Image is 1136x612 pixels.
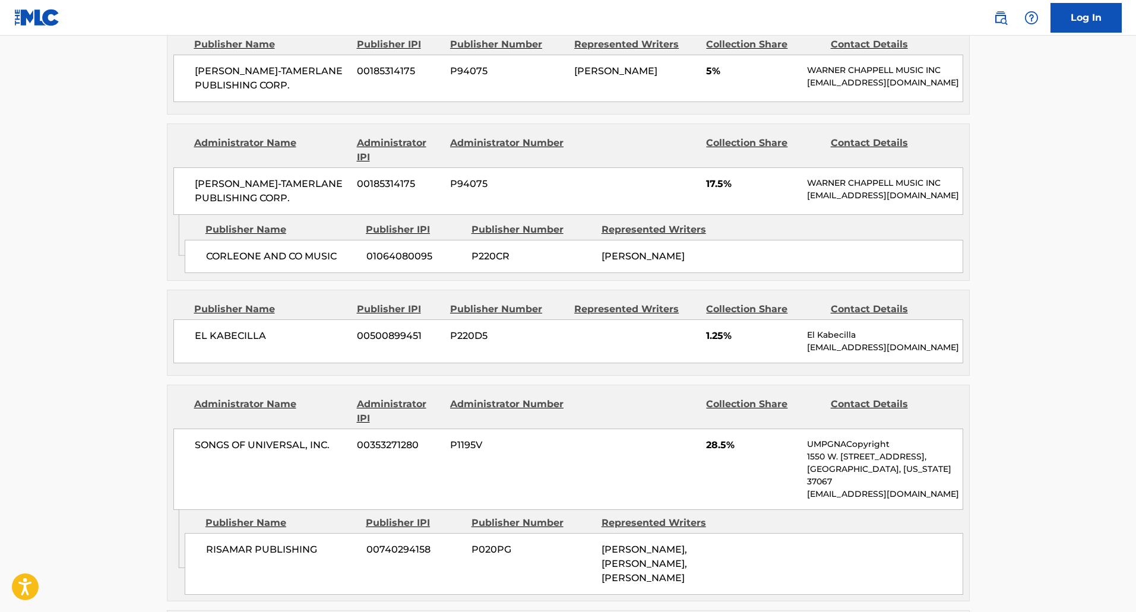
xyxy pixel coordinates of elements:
img: search [993,11,1008,25]
div: Represented Writers [602,516,723,530]
span: 00185314175 [357,64,441,78]
span: 00500899451 [357,329,441,343]
div: Administrator IPI [357,397,441,426]
div: Collection Share [706,397,821,426]
div: Publisher Name [194,302,348,316]
div: Publisher Number [450,302,565,316]
div: Administrator Name [194,397,348,426]
span: SONGS OF UNIVERSAL, INC. [195,438,349,452]
div: Contact Details [831,397,946,426]
div: Publisher Name [194,37,348,52]
p: [EMAIL_ADDRESS][DOMAIN_NAME] [807,77,962,89]
a: Public Search [989,6,1012,30]
div: Publisher IPI [366,223,463,237]
div: Administrator Number [450,397,565,426]
p: [EMAIL_ADDRESS][DOMAIN_NAME] [807,341,962,354]
img: MLC Logo [14,9,60,26]
span: 00740294158 [366,543,463,557]
div: Publisher Name [205,223,357,237]
div: Administrator Number [450,136,565,164]
span: [PERSON_NAME] [602,250,685,262]
p: WARNER CHAPPELL MUSIC INC [807,64,962,77]
span: 28.5% [706,438,798,452]
p: WARNER CHAPPELL MUSIC INC [807,177,962,189]
p: UMPGNACopyright [807,438,962,451]
p: [EMAIL_ADDRESS][DOMAIN_NAME] [807,488,962,500]
div: Contact Details [831,136,946,164]
div: Represented Writers [574,302,697,316]
p: 1550 W. [STREET_ADDRESS], [807,451,962,463]
span: P020PG [472,543,593,557]
div: Collection Share [706,136,821,164]
span: [PERSON_NAME]-TAMERLANE PUBLISHING CORP. [195,64,349,93]
span: 00185314175 [357,177,441,191]
div: Publisher Number [472,223,593,237]
div: Publisher IPI [357,37,441,52]
span: 1.25% [706,329,798,343]
span: P94075 [450,64,565,78]
div: Administrator Name [194,136,348,164]
span: 00353271280 [357,438,441,452]
span: 5% [706,64,798,78]
p: El Kabecilla [807,329,962,341]
div: Publisher IPI [357,302,441,316]
span: [PERSON_NAME]-TAMERLANE PUBLISHING CORP. [195,177,349,205]
span: P220CR [472,249,593,264]
p: [GEOGRAPHIC_DATA], [US_STATE] 37067 [807,463,962,488]
span: [PERSON_NAME], [PERSON_NAME], [PERSON_NAME] [602,544,687,584]
img: help [1024,11,1039,25]
div: Collection Share [706,302,821,316]
div: Help [1020,6,1043,30]
span: P220D5 [450,329,565,343]
span: [PERSON_NAME] [574,65,657,77]
span: RISAMAR PUBLISHING [206,543,357,557]
span: CORLEONE AND CO MUSIC [206,249,357,264]
p: [EMAIL_ADDRESS][DOMAIN_NAME] [807,189,962,202]
div: Publisher Number [472,516,593,530]
div: Collection Share [706,37,821,52]
span: 01064080095 [366,249,463,264]
div: Publisher IPI [366,516,463,530]
span: P94075 [450,177,565,191]
div: Contact Details [831,37,946,52]
div: Represented Writers [602,223,723,237]
div: Publisher Name [205,516,357,530]
span: P1195V [450,438,565,452]
div: Represented Writers [574,37,697,52]
span: 17.5% [706,177,798,191]
span: EL KABECILLA [195,329,349,343]
a: Log In [1050,3,1122,33]
div: Contact Details [831,302,946,316]
div: Administrator IPI [357,136,441,164]
div: Publisher Number [450,37,565,52]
